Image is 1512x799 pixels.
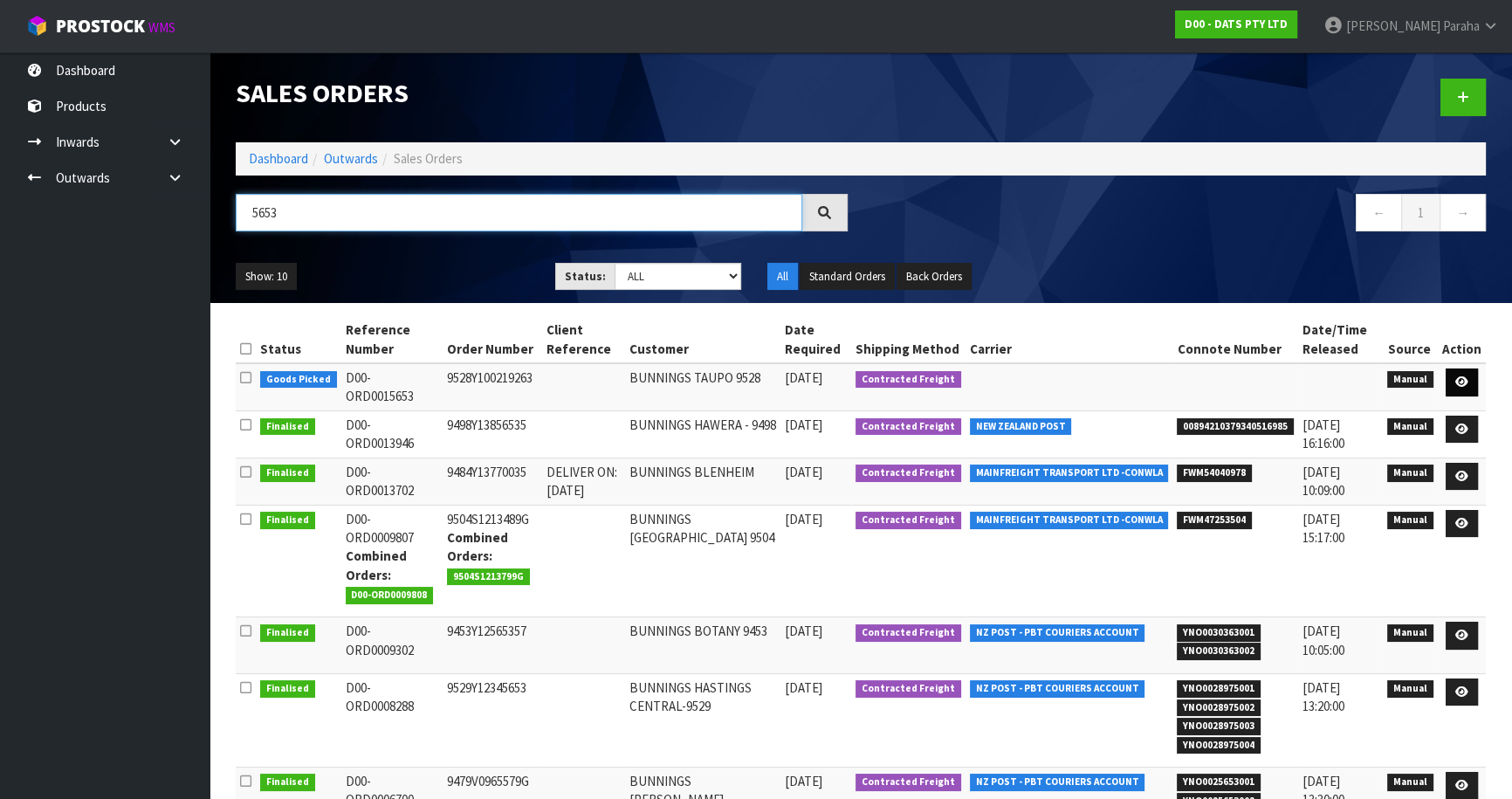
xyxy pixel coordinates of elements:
[785,679,822,696] span: [DATE]
[856,774,961,791] span: Contracted Freight
[874,194,1486,237] nav: Page navigation
[260,418,315,436] span: Finalised
[851,316,966,363] th: Shipping Method
[625,363,780,410] td: BUNNINGS TAUPO 9528
[443,410,541,458] td: 9498Y13856535
[1387,774,1433,791] span: Manual
[785,511,822,527] span: [DATE]
[1387,465,1433,482] span: Manual
[260,624,315,642] span: Finalised
[249,150,308,167] a: Dashboard
[148,19,175,36] small: WMS
[1302,417,1344,451] span: [DATE] 16:16:00
[1443,17,1480,34] span: Paraha
[856,512,961,529] span: Contracted Freight
[341,363,443,410] td: D00-ORD0015653
[1185,17,1288,31] strong: D00 - DATS PTY LTD
[341,458,443,505] td: D00-ORD0013702
[1298,316,1384,363] th: Date/Time Released
[443,363,541,410] td: 9528Y100219263
[1438,316,1486,363] th: Action
[785,464,822,480] span: [DATE]
[625,458,780,505] td: BUNNINGS BLENHEIM
[785,369,822,386] span: [DATE]
[1302,464,1344,499] span: [DATE] 10:09:00
[1387,512,1433,529] span: Manual
[785,417,822,433] span: [DATE]
[1177,737,1261,754] span: YNO0028975004
[443,673,541,767] td: 9529Y12345653
[565,269,606,284] strong: Status:
[260,512,315,529] span: Finalised
[970,624,1145,642] span: NZ POST - PBT COURIERS ACCOUNT
[256,316,341,363] th: Status
[785,773,822,789] span: [DATE]
[970,774,1145,791] span: NZ POST - PBT COURIERS ACCOUNT
[443,458,541,505] td: 9484Y13770035
[1177,699,1261,717] span: YNO0028975002
[346,548,407,582] strong: Combined Orders:
[625,673,780,767] td: BUNNINGS HASTINGS CENTRAL-9529
[856,418,961,436] span: Contracted Freight
[341,617,443,673] td: D00-ORD0009302
[625,617,780,673] td: BUNNINGS BOTANY 9453
[856,680,961,698] span: Contracted Freight
[625,505,780,617] td: BUNNINGS [GEOGRAPHIC_DATA] 9504
[1387,418,1433,436] span: Manual
[443,316,541,363] th: Order Number
[1383,316,1438,363] th: Source
[1177,643,1261,660] span: YNO0030363002
[341,410,443,458] td: D00-ORD0013946
[970,418,1072,436] span: NEW ZEALAND POST
[56,15,145,38] span: ProStock
[447,568,530,586] span: 9504S1213799G
[394,150,463,167] span: Sales Orders
[625,316,780,363] th: Customer
[260,371,337,389] span: Goods Picked
[341,316,443,363] th: Reference Number
[780,316,852,363] th: Date Required
[970,512,1169,529] span: MAINFREIGHT TRANSPORT LTD -CONWLA
[970,680,1145,698] span: NZ POST - PBT COURIERS ACCOUNT
[970,465,1169,482] span: MAINFREIGHT TRANSPORT LTD -CONWLA
[1172,316,1298,363] th: Connote Number
[1387,624,1433,642] span: Manual
[966,316,1173,363] th: Carrier
[260,465,315,482] span: Finalised
[785,623,822,639] span: [DATE]
[1302,623,1344,658] span: [DATE] 10:05:00
[447,529,508,564] strong: Combined Orders:
[542,316,625,363] th: Client Reference
[1175,10,1297,38] a: D00 - DATS PTY LTD
[1302,511,1344,546] span: [DATE] 15:17:00
[341,505,443,617] td: D00-ORD0009807
[767,263,798,291] button: All
[897,263,972,291] button: Back Orders
[1401,194,1440,231] a: 1
[856,624,961,642] span: Contracted Freight
[346,587,434,604] span: D00-ORD0009808
[1387,371,1433,389] span: Manual
[236,79,848,107] h1: Sales Orders
[443,617,541,673] td: 9453Y12565357
[1177,718,1261,735] span: YNO0028975003
[260,774,315,791] span: Finalised
[1177,512,1252,529] span: FWM47253504
[324,150,378,167] a: Outwards
[856,371,961,389] span: Contracted Freight
[26,15,48,37] img: cube-alt.png
[443,505,541,617] td: 9504S1213489G
[1346,17,1440,34] span: [PERSON_NAME]
[236,263,297,291] button: Show: 10
[341,673,443,767] td: D00-ORD0008288
[260,680,315,698] span: Finalised
[1440,194,1486,231] a: →
[1356,194,1402,231] a: ←
[1177,418,1294,436] span: 00894210379340516985
[1177,624,1261,642] span: YNO0030363001
[800,263,895,291] button: Standard Orders
[1177,774,1261,791] span: YNO0025653001
[1387,680,1433,698] span: Manual
[856,465,961,482] span: Contracted Freight
[1177,465,1252,482] span: FWM54040978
